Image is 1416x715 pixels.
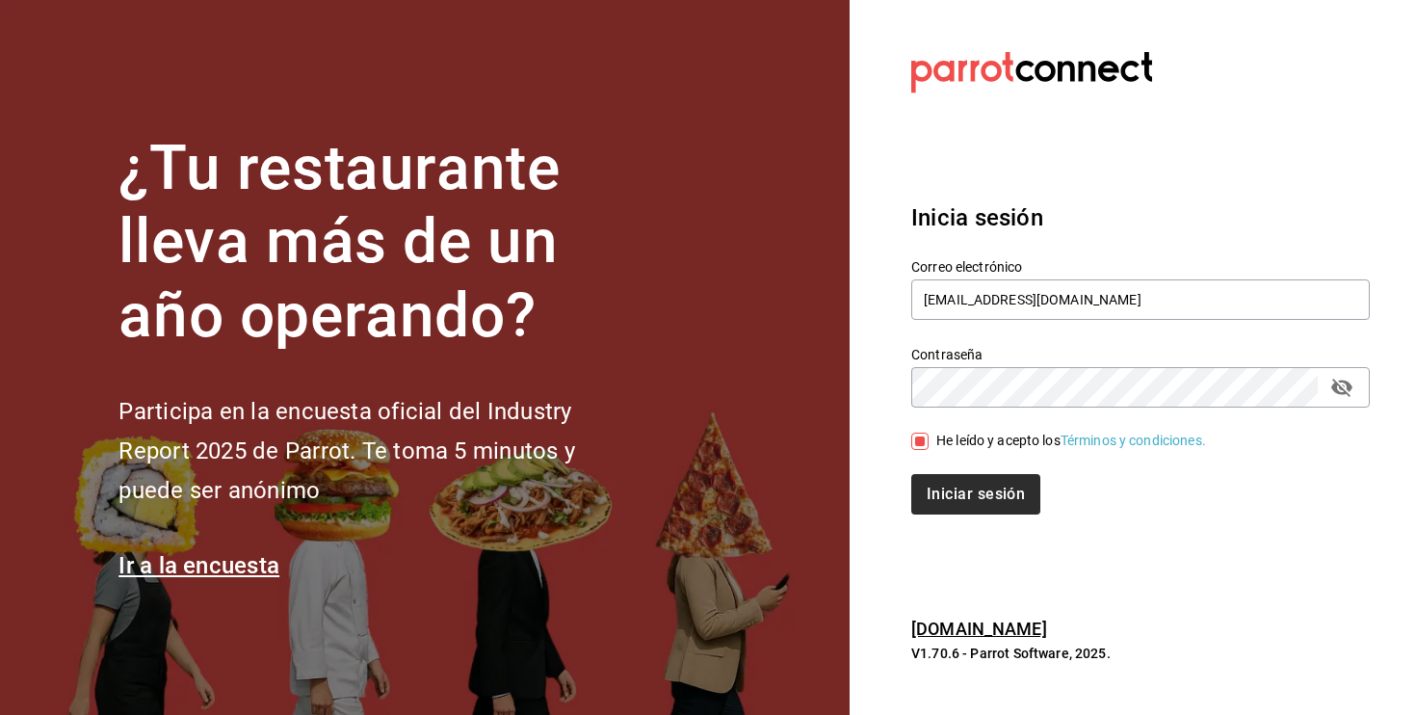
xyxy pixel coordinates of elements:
[1061,433,1206,448] a: Términos y condiciones.
[911,279,1370,320] input: Ingresa tu correo electrónico
[118,552,279,579] a: Ir a la encuesta
[911,259,1370,273] label: Correo electrónico
[911,474,1040,515] button: Iniciar sesión
[911,619,1047,639] a: [DOMAIN_NAME]
[911,644,1370,663] p: V1.70.6 - Parrot Software, 2025.
[118,392,639,510] h2: Participa en la encuesta oficial del Industry Report 2025 de Parrot. Te toma 5 minutos y puede se...
[911,200,1370,235] h3: Inicia sesión
[118,132,639,354] h1: ¿Tu restaurante lleva más de un año operando?
[911,347,1370,360] label: Contraseña
[1325,371,1358,404] button: passwordField
[936,431,1206,451] div: He leído y acepto los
